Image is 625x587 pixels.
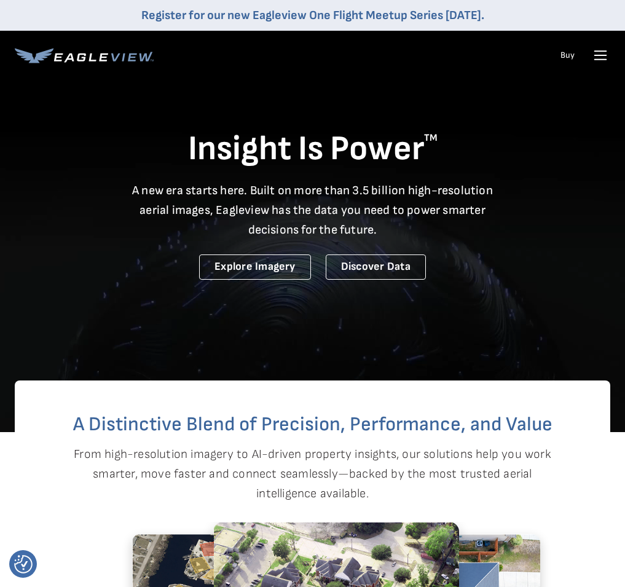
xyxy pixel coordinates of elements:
h2: A Distinctive Blend of Precision, Performance, and Value [64,415,561,435]
img: Revisit consent button [14,555,33,573]
sup: TM [424,132,438,144]
p: From high-resolution imagery to AI-driven property insights, our solutions help you work smarter,... [64,444,561,503]
a: Buy [560,50,575,61]
p: A new era starts here. Built on more than 3.5 billion high-resolution aerial images, Eagleview ha... [125,181,501,240]
button: Consent Preferences [14,555,33,573]
a: Discover Data [326,254,426,280]
h1: Insight Is Power [15,128,610,171]
a: Explore Imagery [199,254,311,280]
a: Register for our new Eagleview One Flight Meetup Series [DATE]. [141,8,484,23]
